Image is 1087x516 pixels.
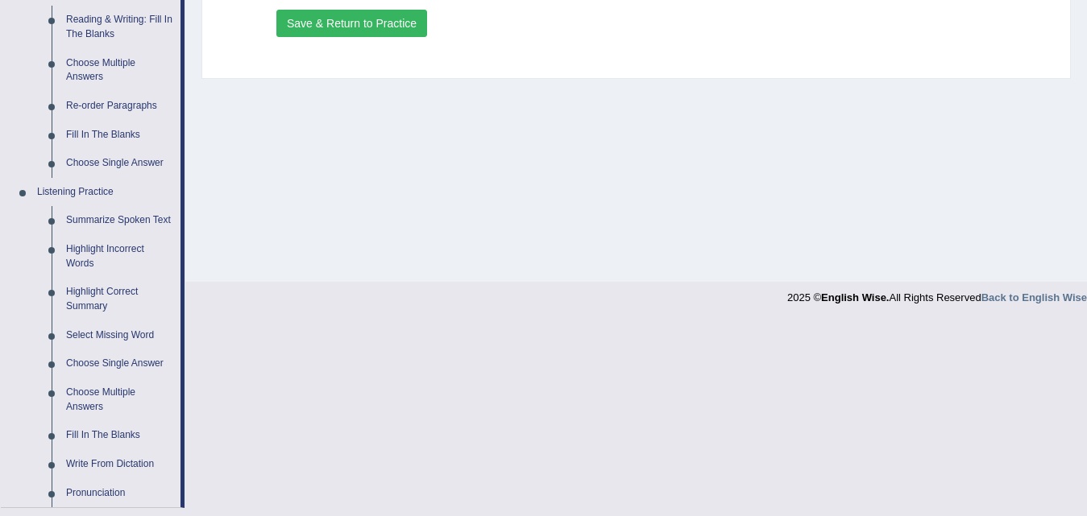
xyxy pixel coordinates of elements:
[59,349,180,378] a: Choose Single Answer
[276,10,427,37] button: Save & Return to Practice
[821,291,889,303] strong: English Wise.
[59,206,180,235] a: Summarize Spoken Text
[59,378,180,421] a: Choose Multiple Answers
[59,6,180,48] a: Reading & Writing: Fill In The Blanks
[59,479,180,508] a: Pronunciation
[59,321,180,350] a: Select Missing Word
[59,49,180,92] a: Choose Multiple Answers
[59,235,180,278] a: Highlight Incorrect Words
[59,421,180,450] a: Fill In The Blanks
[59,278,180,320] a: Highlight Correct Summary
[59,149,180,178] a: Choose Single Answer
[30,178,180,207] a: Listening Practice
[59,92,180,121] a: Re-order Paragraphs
[787,282,1087,305] div: 2025 © All Rights Reserved
[981,291,1087,303] a: Back to English Wise
[59,450,180,479] a: Write From Dictation
[59,121,180,150] a: Fill In The Blanks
